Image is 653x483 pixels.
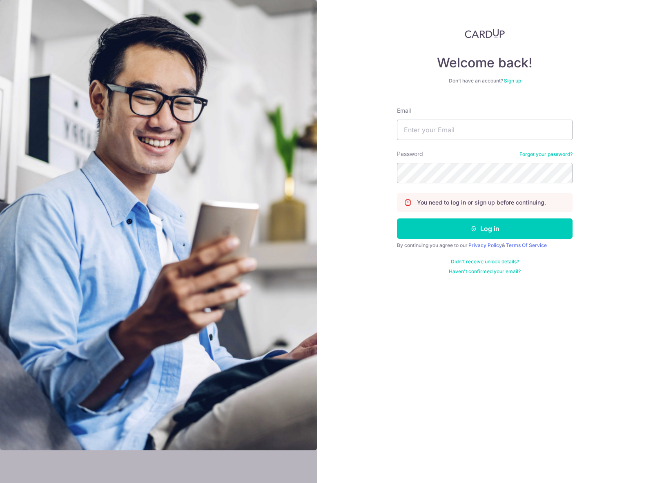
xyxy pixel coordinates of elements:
[451,258,519,265] a: Didn't receive unlock details?
[449,268,521,275] a: Haven't confirmed your email?
[397,78,573,84] div: Don’t have an account?
[519,151,573,158] a: Forgot your password?
[506,242,547,248] a: Terms Of Service
[397,120,573,140] input: Enter your Email
[397,242,573,249] div: By continuing you agree to our &
[465,29,505,38] img: CardUp Logo
[397,150,423,158] label: Password
[468,242,502,248] a: Privacy Policy
[397,218,573,239] button: Log in
[397,55,573,71] h4: Welcome back!
[417,198,546,207] p: You need to log in or sign up before continuing.
[504,78,521,84] a: Sign up
[397,107,411,115] label: Email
